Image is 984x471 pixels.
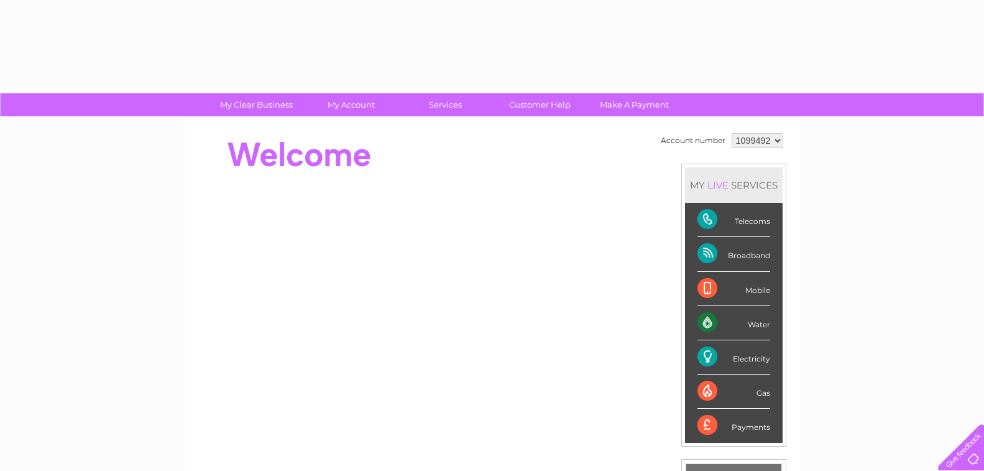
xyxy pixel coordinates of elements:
[685,167,783,203] div: MY SERVICES
[697,340,770,375] div: Electricity
[697,306,770,340] div: Water
[489,93,591,116] a: Customer Help
[697,237,770,271] div: Broadband
[658,130,729,151] td: Account number
[300,93,402,116] a: My Account
[697,272,770,306] div: Mobile
[697,409,770,442] div: Payments
[583,93,686,116] a: Make A Payment
[697,203,770,237] div: Telecoms
[697,375,770,409] div: Gas
[705,179,731,191] div: LIVE
[394,93,497,116] a: Services
[205,93,308,116] a: My Clear Business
